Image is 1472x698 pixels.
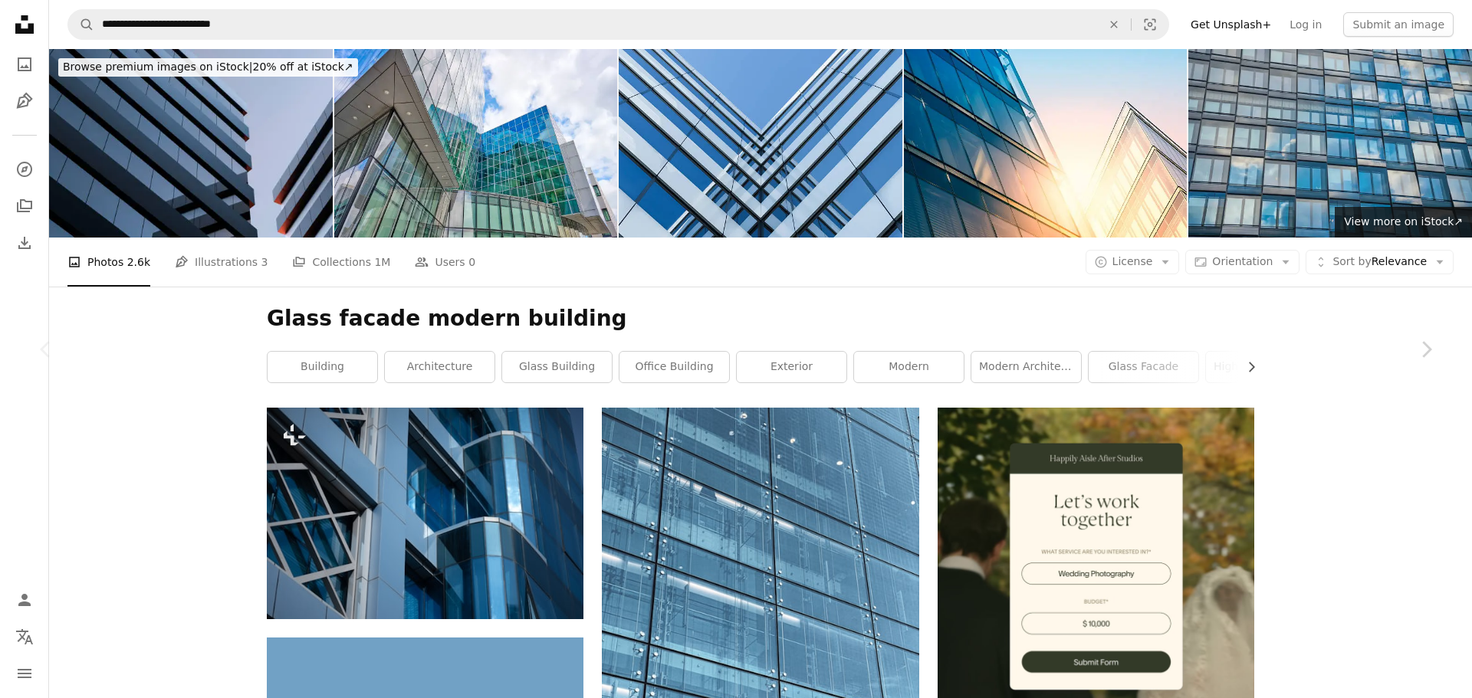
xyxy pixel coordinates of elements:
button: Menu [9,658,40,689]
span: License [1112,255,1153,267]
a: modern [854,352,964,382]
button: License [1086,250,1180,274]
a: Users 0 [415,238,475,287]
button: Sort byRelevance [1306,250,1454,274]
a: Log in [1280,12,1331,37]
span: Relevance [1332,254,1427,270]
img: Modern building in sunlight [904,49,1188,238]
span: 3 [261,254,268,270]
a: office building [619,352,729,382]
a: Photos [9,49,40,80]
a: Collections 1M [292,238,390,287]
form: Find visuals sitewide [67,9,1169,40]
a: Collections [9,191,40,221]
a: glass facade [1089,352,1198,382]
span: 1M [374,254,390,270]
span: 20% off at iStock ↗ [63,61,353,73]
button: Orientation [1185,250,1299,274]
img: Modern architecture in Dublin Docklands [334,49,618,238]
button: Visual search [1132,10,1168,39]
a: Log in / Sign up [9,585,40,615]
a: Illustrations 3 [175,238,268,287]
img: Two modern buildings with glass windows. Architecture design of buildings. Office space, houses a... [49,49,333,238]
a: a very tall building with lots of windows [267,506,583,520]
span: Orientation [1212,255,1273,267]
a: architecture [385,352,495,382]
button: Search Unsplash [68,10,94,39]
a: a very tall building with lots of windows [602,612,918,626]
a: Illustrations [9,86,40,116]
span: View more on iStock ↗ [1344,215,1463,228]
a: exterior [737,352,846,382]
a: high-rise building [1206,352,1316,382]
img: a very tall building with lots of windows [267,408,583,618]
a: View more on iStock↗ [1335,207,1472,238]
span: 0 [468,254,475,270]
a: Get Unsplash+ [1181,12,1280,37]
a: Explore [9,154,40,185]
button: scroll list to the right [1237,352,1254,382]
a: modern architecture [971,352,1081,382]
a: Download History [9,228,40,258]
button: Clear [1097,10,1131,39]
span: Sort by [1332,255,1371,267]
img: Modern Glass Building Symmetrical Facade Reflection [619,49,902,238]
span: Browse premium images on iStock | [63,61,252,73]
button: Language [9,621,40,652]
a: building [268,352,377,382]
img: Low Angle View Of Modern Building With Windows [1188,49,1472,238]
h1: Glass facade modern building [267,305,1254,333]
a: Browse premium images on iStock|20% off at iStock↗ [49,49,367,86]
button: Submit an image [1343,12,1454,37]
a: Next [1380,276,1472,423]
a: glass building [502,352,612,382]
